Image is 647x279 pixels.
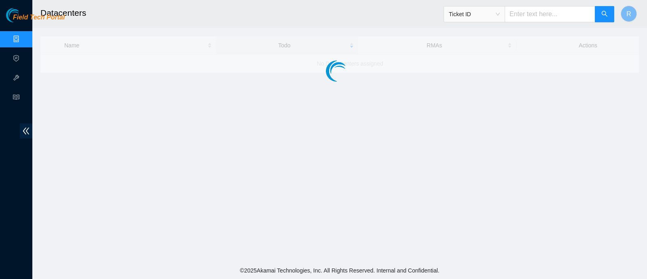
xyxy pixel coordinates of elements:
[6,15,65,25] a: Akamai TechnologiesField Tech Portal
[626,9,631,19] span: R
[6,8,41,22] img: Akamai Technologies
[621,6,637,22] button: R
[32,262,647,279] footer: © 2025 Akamai Technologies, Inc. All Rights Reserved. Internal and Confidential.
[505,6,595,22] input: Enter text here...
[595,6,614,22] button: search
[601,11,608,18] span: search
[13,90,19,106] span: read
[20,124,32,138] span: double-left
[13,14,65,21] span: Field Tech Portal
[449,8,500,20] span: Ticket ID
